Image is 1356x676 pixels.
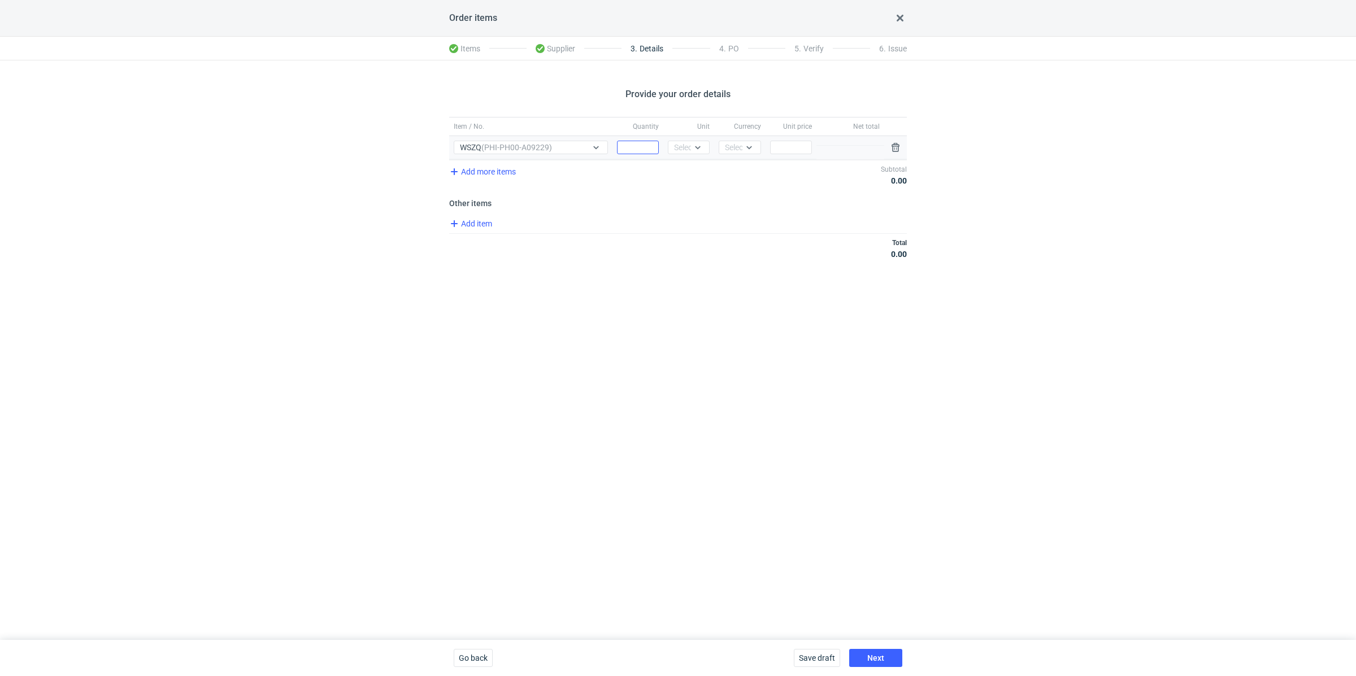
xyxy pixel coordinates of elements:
h4: Total [891,238,907,247]
li: PO [710,37,748,60]
button: Remove item [889,141,902,154]
span: Next [867,654,884,662]
li: Items [449,37,489,60]
button: Next [849,649,902,667]
span: Item / No. [454,122,484,131]
h4: Subtotal [881,165,907,174]
button: Add item [447,217,493,230]
li: Supplier [527,37,584,60]
span: Unit price [783,122,812,131]
em: (PHI-PH00-A09229) [481,143,552,152]
li: Verify [785,37,833,60]
span: WSZQ [460,143,552,152]
span: 4 . [719,44,726,53]
button: Add more items [447,165,516,178]
li: Details [621,37,672,60]
span: Unit [697,122,710,131]
span: Go back [459,654,488,662]
li: Issue [870,37,907,60]
span: Quantity [633,122,659,131]
span: 6 . [879,44,886,53]
div: 0.00 [881,176,907,185]
span: Net total [853,122,880,131]
div: 0.00 [891,250,907,259]
span: Save draft [799,654,835,662]
div: Select... [674,142,702,153]
button: Save draft [794,649,840,667]
span: Add item [447,217,492,230]
h2: Provide your order details [625,88,731,101]
div: Select... [725,142,753,153]
span: 3 . [631,44,637,53]
h3: Other items [449,199,907,208]
span: Currency [734,122,761,131]
span: 5 . [794,44,801,53]
button: Go back [454,649,493,667]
